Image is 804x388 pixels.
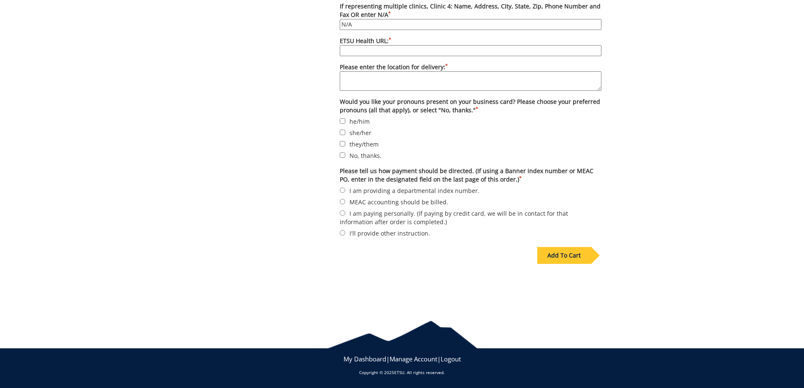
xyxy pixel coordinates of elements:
[340,37,601,56] label: ETSU Health URL:
[340,45,601,56] input: ETSU Health URL:*
[340,151,601,160] label: No, thanks.
[340,152,345,158] input: No, thanks.
[344,355,386,363] a: My Dashboard
[340,187,345,193] input: I am providing a departmental index number.
[340,197,601,206] label: MEAC accounting should be billed.
[340,71,601,91] textarea: Please enter the location for delivery:*
[340,139,601,149] label: they/them
[340,63,601,91] label: Please enter the location for delivery:
[340,141,345,147] input: they/them
[340,130,345,135] input: she/her
[340,117,601,126] label: he/him
[340,209,601,226] label: I am paying personally. (If paying by credit card, we will be in contact for that information aft...
[537,247,591,264] div: Add To Cart
[340,19,601,30] input: If representing multiple clinics, Clinic 4: Name, Address, City, State, Zip, Phone Number and Fax...
[340,167,601,184] label: Please tell us how payment should be directed. (If using a Banner index number or MEAC PO, enter ...
[340,118,345,124] input: he/him
[340,228,601,238] label: I'll provide other instruction.
[340,199,345,204] input: MEAC accounting should be billed.
[340,2,601,30] label: If representing multiple clinics, Clinic 4: Name, Address, City, State, Zip, Phone Number and Fax...
[441,355,461,363] a: Logout
[390,355,437,363] a: Manage Account
[340,230,345,236] input: I'll provide other instruction.
[340,210,345,216] input: I am paying personally. (If paying by credit card, we will be in contact for that information aft...
[340,98,601,114] label: Would you like your pronouns present on your business card? Please choose your preferred pronouns...
[340,186,601,195] label: I am providing a departmental index number.
[394,369,404,375] a: ETSU
[340,128,601,137] label: she/her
